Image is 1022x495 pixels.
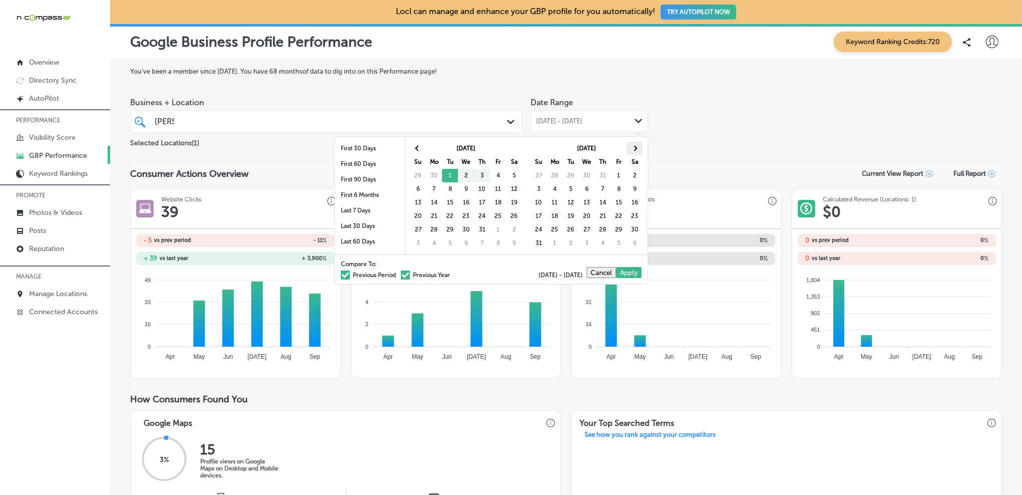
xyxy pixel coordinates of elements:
td: 28 [547,169,563,182]
tspan: Aug [500,353,511,360]
li: First 90 Days [335,172,405,187]
td: 26 [506,209,522,223]
p: Google Business Profile Performance [130,34,372,50]
tspan: May [194,353,205,360]
td: 27 [410,223,426,236]
p: GBP Performance [29,151,87,160]
td: 19 [506,196,522,209]
th: Th [595,155,611,169]
li: First 30 Days [335,141,405,156]
td: 31 [595,169,611,182]
td: 14 [426,196,442,209]
span: Keyword Ranking Credits: 720 [834,32,952,52]
tspan: Jun [664,353,674,360]
td: 19 [563,209,579,223]
td: 11 [547,196,563,209]
td: 2 [563,236,579,250]
tspan: 4 [365,299,368,305]
tspan: Sep [530,353,541,360]
tspan: Aug [281,353,291,360]
label: Date Range [531,98,573,107]
td: 28 [595,223,611,236]
td: 6 [627,236,643,250]
th: Fr [611,155,627,169]
a: See how you rank against your competitors [577,431,724,441]
td: 24 [474,209,490,223]
td: 1 [611,169,627,182]
h2: - 5 [144,236,152,244]
tspan: May [635,353,646,360]
tspan: May [412,353,423,360]
th: Tu [442,155,458,169]
td: 22 [442,209,458,223]
li: Last 90 Days [335,250,405,265]
h2: 0 [897,255,988,262]
td: 24 [531,223,547,236]
li: Last 7 Days [335,203,405,218]
tspan: 902 [811,310,820,316]
td: 4 [490,169,506,182]
tspan: [DATE] [689,353,708,360]
label: You've been a member since [DATE] . You have 68 months of data to dig into on this Performance page! [130,68,1002,75]
tspan: Apr [607,353,616,360]
th: Th [474,155,490,169]
td: 27 [579,223,595,236]
h3: Calculated Revenue (Locations: 1) [823,196,916,203]
td: 4 [547,182,563,196]
p: Overview [29,58,59,67]
tspan: [DATE] [912,353,931,360]
td: 29 [563,169,579,182]
h2: - 11 [235,237,327,244]
td: 5 [506,169,522,182]
td: 15 [611,196,627,209]
td: 1 [547,236,563,250]
h2: 0 [897,237,988,244]
span: % [984,237,988,244]
span: % [322,237,327,244]
td: 8 [611,182,627,196]
td: 7 [474,236,490,250]
tspan: Jun [889,353,899,360]
tspan: Sep [751,353,762,360]
tspan: Apr [834,353,843,360]
td: 3 [531,182,547,196]
h1: $ 0 [823,203,841,221]
td: 20 [410,209,426,223]
h3: Website Clicks [161,196,201,203]
td: 17 [531,209,547,223]
span: [DATE] - [DATE] [536,117,582,125]
span: % [763,237,768,244]
span: vs last year [812,256,840,261]
td: 3 [474,169,490,182]
tspan: 0 [148,343,151,349]
td: 17 [474,196,490,209]
tspan: 16 [145,321,151,327]
tspan: Sep [310,353,321,360]
th: [DATE] [426,142,506,155]
td: 30 [458,223,474,236]
tspan: Apr [383,353,393,360]
p: Visibility Score [29,133,76,142]
h2: 15 [200,441,280,458]
td: 3 [579,236,595,250]
td: 12 [506,182,522,196]
p: Photos & Videos [29,208,82,217]
td: 21 [426,209,442,223]
td: 9 [458,182,474,196]
tspan: 1,804 [806,277,820,283]
h3: Google Maps [136,410,200,431]
li: First 6 Months [335,187,405,203]
li: Last 30 Days [335,218,405,234]
td: 23 [627,209,643,223]
span: Compare To: [341,261,377,267]
th: We [458,155,474,169]
span: vs prev period [154,237,191,243]
td: 10 [531,196,547,209]
h2: 0 [805,255,809,262]
span: Business + Location [130,98,523,107]
button: TRY AUTOPILOT NOW [661,5,736,20]
td: 3 [410,236,426,250]
h2: 0 [676,255,768,262]
th: Sa [506,155,522,169]
td: 8 [490,236,506,250]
